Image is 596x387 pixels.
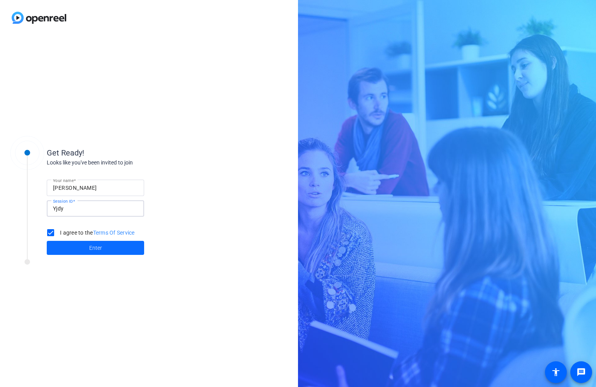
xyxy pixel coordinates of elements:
button: Enter [47,241,144,255]
mat-label: Session ID [53,199,73,203]
label: I agree to the [58,229,135,237]
div: Looks like you've been invited to join [47,159,203,167]
mat-icon: accessibility [551,368,561,377]
span: Enter [89,244,102,252]
a: Terms Of Service [93,230,135,236]
mat-icon: message [577,368,586,377]
div: Get Ready! [47,147,203,159]
mat-label: Your name [53,178,74,183]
